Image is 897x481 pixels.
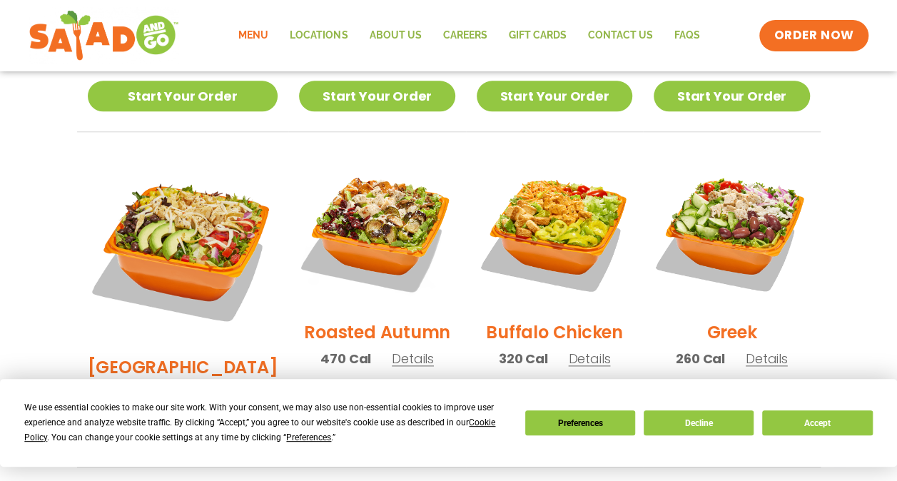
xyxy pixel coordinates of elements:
h2: Greek [706,320,756,345]
a: Careers [432,19,497,52]
span: Preferences [286,432,331,442]
a: Start Your Order [654,81,809,111]
a: About Us [358,19,432,52]
nav: Menu [228,19,710,52]
span: Details [568,350,610,368]
span: 320 Cal [499,349,548,368]
h2: [GEOGRAPHIC_DATA] [88,355,278,380]
button: Decline [644,410,754,435]
a: FAQs [663,19,710,52]
a: GIFT CARDS [497,19,577,52]
a: Start Your Order [299,81,455,111]
span: 260 Cal [676,349,725,368]
h2: Buffalo Chicken [486,320,622,345]
button: Preferences [525,410,635,435]
span: ORDER NOW [774,27,853,44]
img: Product photo for Roasted Autumn Salad [299,153,455,309]
a: Locations [279,19,358,52]
img: new-SAG-logo-768×292 [29,7,179,64]
a: Start Your Order [88,81,278,111]
a: Menu [228,19,279,52]
h2: Roasted Autumn [304,320,450,345]
img: Product photo for BBQ Ranch Salad [88,153,278,344]
div: We use essential cookies to make our site work. With your consent, we may also use non-essential ... [24,400,507,445]
span: 470 Cal [320,349,371,368]
span: Details [392,350,434,368]
img: Product photo for Buffalo Chicken Salad [477,153,632,309]
a: Contact Us [577,19,663,52]
button: Accept [762,410,872,435]
img: Product photo for Greek Salad [654,153,809,309]
span: Details [746,350,788,368]
a: ORDER NOW [759,20,868,51]
a: Start Your Order [477,81,632,111]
